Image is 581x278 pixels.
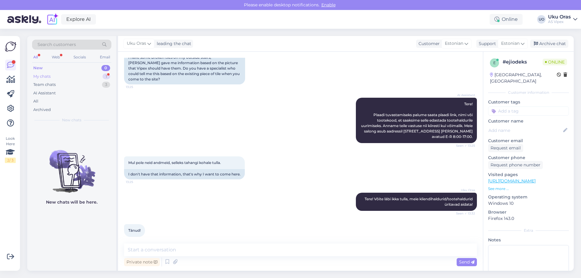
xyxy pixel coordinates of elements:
[488,200,569,207] p: Windows 10
[488,186,569,191] p: See more ...
[488,99,569,105] p: Customer tags
[548,19,571,24] div: AS Vipex
[101,65,110,71] div: 0
[490,14,523,25] div: Online
[488,118,569,124] p: Customer name
[488,155,569,161] p: Customer phone
[488,138,569,144] p: Customer email
[33,65,43,71] div: New
[154,41,191,47] div: leading the chat
[51,53,61,61] div: Web
[32,53,39,61] div: All
[127,40,146,47] span: Uku Oras
[126,85,149,89] span: 13:25
[503,58,543,66] div: # ejiodeks
[128,228,141,233] span: Tänud!
[488,106,569,116] input: Add a tag
[33,90,56,96] div: AI Assistant
[490,72,557,84] div: [GEOGRAPHIC_DATA], [GEOGRAPHIC_DATA]
[488,90,569,95] div: Customer information
[416,41,440,47] div: Customer
[320,2,337,8] span: Enable
[530,40,568,48] div: Archive chat
[103,74,110,80] div: 1
[488,178,536,184] a: [URL][DOMAIN_NAME]
[38,41,76,48] span: Search customers
[488,209,569,215] p: Browser
[488,237,569,243] p: Notes
[33,74,51,80] div: My chats
[33,82,56,88] div: Team chats
[537,15,546,24] div: UO
[128,160,221,165] span: Mul pole neid andmeid, selleks tahangi kohale tulla.
[46,199,97,205] p: New chats will be here.
[124,169,245,179] div: I don't have that information, that's why I want to come here.
[124,258,160,266] div: Private note
[33,107,51,113] div: Archived
[488,172,569,178] p: Visited pages
[72,53,87,61] div: Socials
[126,237,149,242] span: 14:07
[361,102,474,139] span: Tere! Plaadi tuvastamiseks palume saata plaadi link, nimi või tootekood, et saaksime selle edasta...
[124,52,245,84] div: I have some broken tiles on my outside stairs, [PERSON_NAME] gave me information based on the pic...
[493,61,496,65] span: e
[46,13,59,26] img: explore-ai
[543,59,567,65] span: Online
[452,211,475,216] span: Seen ✓ 13:32
[102,82,110,88] div: 3
[488,144,523,152] div: Request email
[61,14,96,25] a: Explore AI
[452,188,475,192] span: Uku Oras
[5,136,16,163] div: Look Here
[488,161,543,169] div: Request phone number
[62,117,81,123] span: New chats
[5,158,16,163] div: 2 / 3
[488,127,562,134] input: Add name
[476,41,496,47] div: Support
[5,41,16,52] img: Askly Logo
[445,40,463,47] span: Estonian
[488,215,569,222] p: Firefox 143.0
[459,259,474,265] span: Send
[548,15,577,24] a: Uku OrasAS Vipex
[501,40,520,47] span: Estonian
[365,197,474,207] span: Tere! Võite läbi ikka tulla, meie kliendihaldurid/tootehaldurid üritavad aidata!
[99,53,111,61] div: Email
[548,15,571,19] div: Uku Oras
[33,98,38,104] div: All
[126,180,149,184] span: 13:25
[452,143,475,148] span: Seen ✓ 13:25
[488,194,569,200] p: Operating system
[488,228,569,233] div: Extra
[27,139,116,194] img: No chats
[452,93,475,97] span: AI Assistant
